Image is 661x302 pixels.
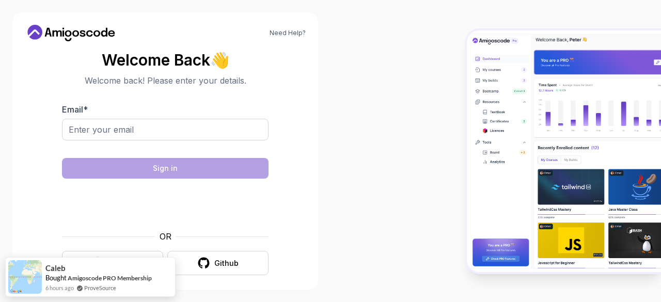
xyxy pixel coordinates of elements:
[167,251,269,275] button: Github
[84,283,116,292] a: ProveSource
[8,260,42,294] img: provesource social proof notification image
[270,29,306,37] a: Need Help?
[214,258,239,268] div: Github
[68,274,152,282] a: Amigoscode PRO Membership
[62,158,269,179] button: Sign in
[45,274,67,282] span: Bought
[160,230,171,243] p: OR
[467,30,661,272] img: Amigoscode Dashboard
[62,104,88,115] label: Email *
[62,119,269,140] input: Enter your email
[62,251,163,275] button: Google
[62,52,269,68] h2: Welcome Back
[62,74,269,87] p: Welcome back! Please enter your details.
[87,185,243,224] iframe: Widget containing checkbox for hCaptcha security challenge
[25,25,118,41] a: Home link
[45,283,74,292] span: 6 hours ago
[153,163,178,173] div: Sign in
[45,264,66,273] span: Caleb
[210,52,229,68] span: 👋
